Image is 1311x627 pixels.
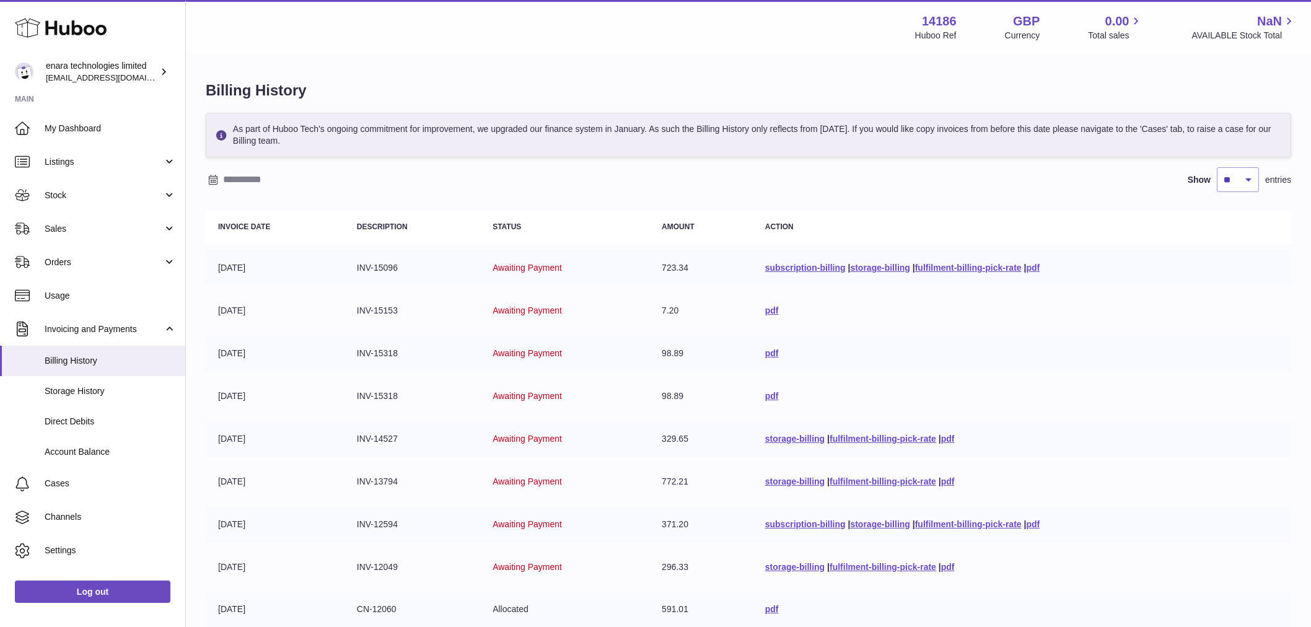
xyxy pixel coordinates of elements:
td: [DATE] [206,549,344,585]
td: [DATE] [206,378,344,414]
td: 772.21 [649,463,753,500]
a: subscription-billing [765,263,846,273]
td: INV-14527 [344,421,480,457]
span: Direct Debits [45,416,176,427]
td: [DATE] [206,250,344,286]
a: pdf [941,562,955,572]
td: INV-15318 [344,335,480,372]
strong: Invoice Date [218,222,270,231]
div: enara technologies limited [46,60,157,84]
span: | [1024,263,1026,273]
h1: Billing History [206,81,1291,100]
span: | [913,519,915,529]
td: INV-15096 [344,250,480,286]
td: 7.20 [649,292,753,329]
a: storage-billing [765,562,825,572]
label: Show [1188,174,1211,186]
div: Currency [1005,30,1040,42]
a: fulfilment-billing-pick-rate [830,562,936,572]
span: | [827,476,830,486]
span: Account Balance [45,446,176,458]
td: [DATE] [206,335,344,372]
span: Channels [45,511,176,523]
a: fulfilment-billing-pick-rate [830,434,936,444]
td: 98.89 [649,378,753,414]
span: | [827,562,830,572]
span: Awaiting Payment [493,305,562,315]
strong: Description [357,222,408,231]
td: 296.33 [649,549,753,585]
div: Huboo Ref [915,30,957,42]
a: 0.00 Total sales [1088,13,1143,42]
td: [DATE] [206,421,344,457]
span: 0.00 [1105,13,1129,30]
span: | [939,476,941,486]
a: pdf [941,476,955,486]
td: 371.20 [649,506,753,543]
td: [DATE] [206,506,344,543]
span: Awaiting Payment [493,476,562,486]
a: fulfilment-billing-pick-rate [915,263,1022,273]
td: 329.65 [649,421,753,457]
td: [DATE] [206,292,344,329]
span: | [848,519,851,529]
span: Usage [45,290,176,302]
span: Orders [45,256,163,268]
div: As part of Huboo Tech's ongoing commitment for improvement, we upgraded our finance system in Jan... [206,113,1291,157]
span: Awaiting Payment [493,434,562,444]
span: Awaiting Payment [493,348,562,358]
a: storage-billing [850,263,910,273]
td: INV-15153 [344,292,480,329]
strong: Amount [662,222,695,231]
span: AVAILABLE Stock Total [1191,30,1296,42]
a: pdf [1026,263,1040,273]
span: Awaiting Payment [493,391,562,401]
span: | [913,263,915,273]
span: Allocated [493,604,528,614]
strong: 14186 [922,13,957,30]
span: Awaiting Payment [493,519,562,529]
span: | [939,562,941,572]
span: | [827,434,830,444]
span: Awaiting Payment [493,263,562,273]
a: pdf [1026,519,1040,529]
span: Sales [45,223,163,235]
span: Billing History [45,355,176,367]
td: [DATE] [206,463,344,500]
a: pdf [765,604,779,614]
span: Invoicing and Payments [45,323,163,335]
span: Settings [45,545,176,556]
td: INV-15318 [344,378,480,414]
a: storage-billing [765,434,825,444]
span: Cases [45,478,176,489]
img: internalAdmin-14186@internal.huboo.com [15,63,33,81]
a: fulfilment-billing-pick-rate [915,519,1022,529]
a: pdf [765,391,779,401]
a: fulfilment-billing-pick-rate [830,476,936,486]
span: | [1024,519,1026,529]
strong: Action [765,222,794,231]
a: Log out [15,581,170,603]
span: My Dashboard [45,123,176,134]
span: NaN [1257,13,1282,30]
td: INV-12049 [344,549,480,585]
strong: GBP [1013,13,1040,30]
td: 98.89 [649,335,753,372]
a: pdf [941,434,955,444]
span: Stock [45,190,163,201]
span: Storage History [45,385,176,397]
td: INV-13794 [344,463,480,500]
a: subscription-billing [765,519,846,529]
a: pdf [765,305,779,315]
span: [EMAIL_ADDRESS][DOMAIN_NAME] [46,72,182,82]
span: Total sales [1088,30,1143,42]
a: storage-billing [765,476,825,486]
span: | [939,434,941,444]
td: 723.34 [649,250,753,286]
span: Listings [45,156,163,168]
strong: Status [493,222,521,231]
a: storage-billing [850,519,910,529]
td: INV-12594 [344,506,480,543]
a: NaN AVAILABLE Stock Total [1191,13,1296,42]
span: | [848,263,851,273]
